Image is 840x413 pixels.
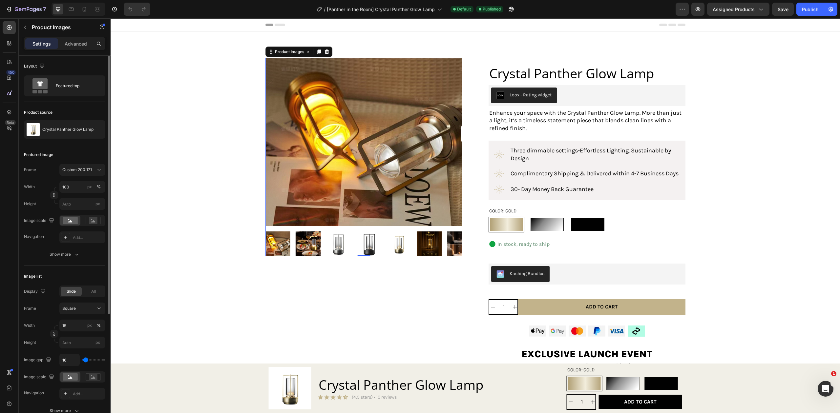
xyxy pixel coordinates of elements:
[60,354,79,366] input: Auto
[124,3,150,16] div: Undo/Redo
[386,252,394,260] img: KachingBundles.png
[381,248,439,264] button: Kaching Bundles
[32,40,51,47] p: Settings
[97,184,101,190] div: %
[457,6,471,12] span: Default
[24,109,52,115] div: Product source
[59,164,105,176] button: Custom 200:171
[59,198,105,210] input: px
[381,69,446,85] button: Loox - Rating widget
[86,183,94,191] button: %
[778,7,788,12] span: Save
[475,285,507,292] div: Add to cart
[24,356,52,364] div: Image gap
[62,167,92,173] span: Custom 200:171
[386,282,401,296] input: quantity
[65,40,87,47] p: Advanced
[456,348,485,355] legend: Color: Gold
[59,303,105,314] button: Square
[517,307,534,318] img: gempages_579982392333173269-1457114a-c870-4e8b-97d3-918b7490efe8.png
[387,223,439,229] p: In stock, ready to ship
[479,376,486,391] button: increment
[399,73,441,80] div: Loox - Rating widget
[378,46,575,64] h1: Crystal Panther Glow Lamp
[95,201,100,206] span: px
[50,251,80,258] div: Show more
[24,340,36,345] label: Height
[378,189,407,196] legend: Color: Gold
[408,281,575,297] button: Add to cart
[488,376,572,391] a: ADD TO CART
[24,62,46,71] div: Layout
[24,184,35,190] label: Width
[87,323,92,328] div: px
[831,371,836,376] span: 1
[483,6,501,12] span: Published
[713,6,755,13] span: Assigned Products
[56,78,96,93] div: Featured top
[389,329,564,342] p: EXCLUSIVE LAUNCH EVENT
[379,282,386,296] button: decrement
[73,391,104,397] div: Add...
[802,6,818,13] div: Publish
[379,91,574,114] p: Enhance your space with the Crystal Panther Glow Lamp. More than just a light, it’s a timeless st...
[43,5,46,13] p: 7
[95,340,100,345] span: px
[401,282,408,296] button: increment
[458,307,475,318] img: gempages_579982392333173269-17a616e9-31af-4fbf-bc62-e0f426319e63.webp
[772,3,794,16] button: Save
[400,167,569,175] p: 30- Day Money Back Guarantee
[67,288,76,294] span: Slide
[87,184,92,190] div: px
[796,3,824,16] button: Publish
[457,376,464,391] button: decrement
[478,307,495,318] img: gempages_579982392333173269-295fe1b6-8bb7-44b6-86af-31f6762ec57d.webp
[95,322,103,329] button: px
[386,73,394,81] img: loox.png
[91,288,96,294] span: All
[399,252,434,259] div: Kaching Bundles
[24,287,47,296] div: Display
[24,234,44,240] div: Navigation
[818,381,833,397] iframe: Intercom live chat
[24,216,55,225] div: Image scale
[419,307,436,318] img: gempages_579982392333173269-27075281-77a2-4bfc-aaba-299e4cfe4d84.webp
[163,30,195,36] div: Product Images
[24,152,53,158] div: Featured image
[42,127,94,132] p: Crystal Panther Glow Lamp
[97,323,101,328] div: %
[24,373,55,382] div: Image scale
[389,344,564,351] p: Up to 75% + Complimentary Shipping
[24,305,36,311] label: Frame
[73,235,104,241] div: Add...
[400,151,569,159] p: Complimentary Shipping & Delivered within 4-7 Business Days
[24,323,35,328] label: Width
[27,123,40,136] img: product feature img
[6,70,16,75] div: 450
[207,358,373,375] h2: Crystal Panther Glow Lamp
[400,128,569,144] p: Three dimmable settings-Effortless Lighting. Sustainable by Design
[62,305,76,311] span: Square
[111,18,840,413] iframe: Design area
[24,390,44,396] div: Navigation
[95,183,103,191] button: px
[438,307,455,318] img: gempages_579982392333173269-3c885def-55fb-4b6b-951f-f24167c5f32f.webp
[24,273,42,279] div: Image list
[24,167,36,173] label: Frame
[327,6,435,13] span: [Panther in the Room] Crystal Panther Glow Lamp
[24,201,36,207] label: Height
[5,120,16,125] div: Beta
[32,23,88,31] p: Product Images
[464,376,479,391] input: quantity
[497,307,514,318] img: gempages_579982392333173269-0610c1ab-e3cb-423e-825c-c5420c1e0cae.webp
[3,3,49,16] button: 7
[707,3,769,16] button: Assigned Products
[24,248,105,260] button: Show more
[59,320,105,331] input: px%
[59,181,105,193] input: px%
[241,376,286,381] p: (4.5 stars) • 10 reviews
[86,322,94,329] button: %
[59,337,105,348] input: px
[514,380,546,387] p: ADD TO CART
[324,6,325,13] span: /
